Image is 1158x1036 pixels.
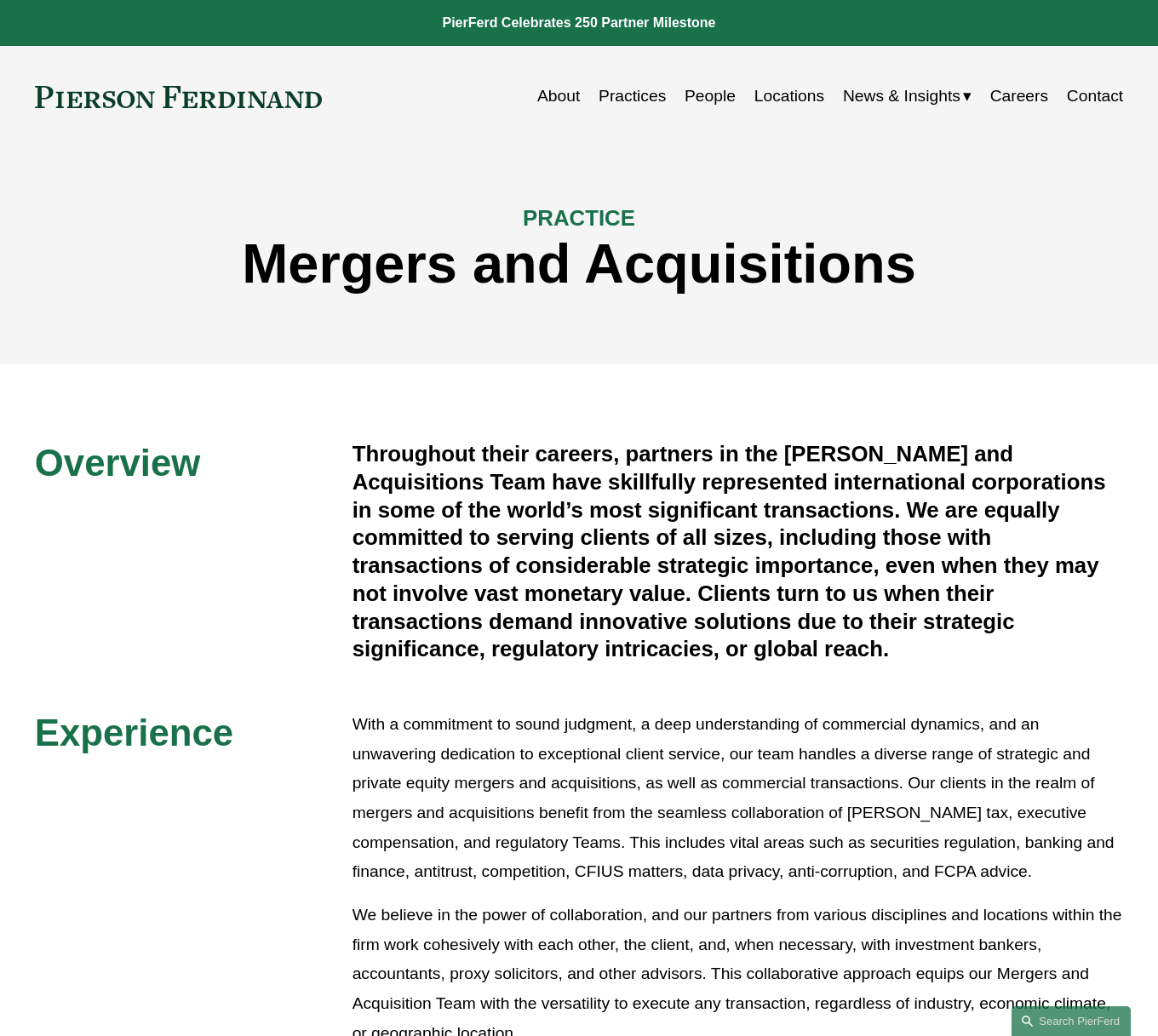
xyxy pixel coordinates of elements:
a: Practices [599,80,666,113]
span: PRACTICE [523,206,635,230]
span: Experience [35,712,233,753]
a: People [685,80,736,113]
a: Search this site [1012,1006,1131,1036]
span: News & Insights [843,82,960,112]
h4: Throughout their careers, partners in the [PERSON_NAME] and Acquisitions Team have skillfully rep... [353,440,1124,663]
a: About [537,80,580,113]
a: Contact [1067,80,1123,113]
span: Overview [35,442,201,484]
h1: Mergers and Acquisitions [35,232,1123,295]
a: folder dropdown [843,80,972,113]
a: Locations [754,80,824,113]
a: Careers [990,80,1048,113]
p: With a commitment to sound judgment, a deep understanding of commercial dynamics, and an unwaveri... [353,710,1124,887]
